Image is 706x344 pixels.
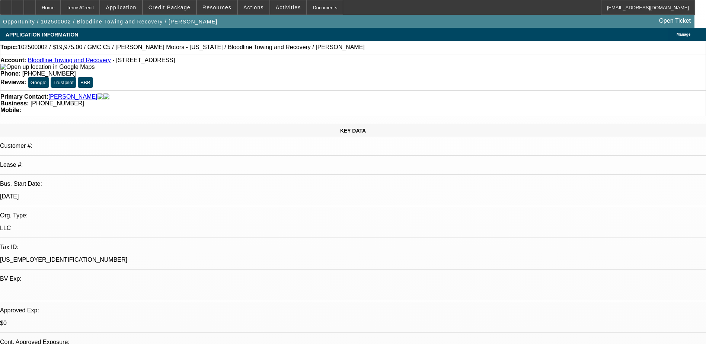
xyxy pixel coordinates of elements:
a: Bloodline Towing and Recovery [28,57,111,63]
a: Open Ticket [656,15,694,27]
span: Application [106,4,136,10]
img: facebook-icon.png [98,93,103,100]
button: Resources [197,0,237,15]
button: Credit Package [143,0,196,15]
button: BBB [78,77,93,88]
span: Actions [243,4,264,10]
button: Google [28,77,49,88]
button: Activities [270,0,307,15]
strong: Reviews: [0,79,26,85]
span: [PHONE_NUMBER] [31,100,84,106]
span: 102500002 / $19,975.00 / GMC C5 / [PERSON_NAME] Motors - [US_STATE] / Bloodline Towing and Recove... [18,44,365,51]
strong: Phone: [0,70,20,77]
a: [PERSON_NAME] [48,93,98,100]
span: KEY DATA [340,128,366,134]
strong: Topic: [0,44,18,51]
strong: Business: [0,100,29,106]
button: Application [100,0,142,15]
button: Actions [238,0,269,15]
span: APPLICATION INFORMATION [6,32,78,38]
span: Activities [276,4,301,10]
span: Credit Package [148,4,191,10]
a: View Google Maps [0,64,95,70]
span: [PHONE_NUMBER] [22,70,76,77]
span: Resources [202,4,231,10]
img: Open up location in Google Maps [0,64,95,70]
span: Manage [677,32,690,36]
strong: Primary Contact: [0,93,48,100]
strong: Account: [0,57,26,63]
span: - [STREET_ADDRESS] [112,57,175,63]
span: Opportunity / 102500002 / Bloodline Towing and Recovery / [PERSON_NAME] [3,19,217,25]
img: linkedin-icon.png [103,93,109,100]
strong: Mobile: [0,107,21,113]
button: Trustpilot [51,77,76,88]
